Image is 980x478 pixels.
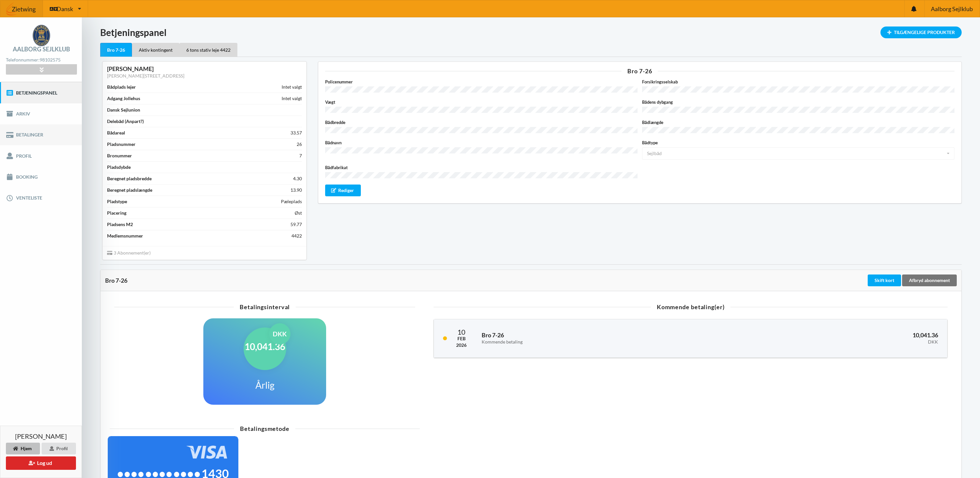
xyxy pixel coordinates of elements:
label: Policenummer [325,79,638,85]
div: Telefonnummer: [6,56,77,64]
div: Placering [107,210,126,216]
div: 7 [299,152,302,159]
div: DKK [722,339,938,345]
div: Delebåd (Anpart?) [107,118,144,125]
div: Bro 7-26 [100,43,132,57]
div: Pladstype [107,198,127,205]
div: Kommende betaling(er) [434,304,948,310]
div: Pæleplads [281,198,302,205]
div: Bådareal [107,130,125,136]
div: Aalborg Sejlklub [13,46,70,52]
span: Dansk [57,6,73,12]
div: Beregnet pladsbredde [107,175,152,182]
span: 3 Abonnement(er) [107,250,151,256]
div: 6 tons stativ leje 4422 [179,43,237,57]
span: •••• [117,470,144,477]
div: Bro 7-26 [105,277,866,284]
button: Log ud [6,456,76,470]
div: Bronummer [107,152,132,159]
div: Pladsnummer [107,141,136,148]
span: Aalborg Sejlklub [931,6,973,12]
div: Skift kort [868,274,901,286]
img: 4WYAC6ZA8lHiWlowAAAABJRU5ErkJggg== [187,446,229,459]
h3: Bro 7-26 [482,331,713,345]
div: Pladsdybde [107,164,131,170]
div: Kommende betaling [482,339,713,345]
label: Bådbredde [325,119,638,126]
div: Feb [456,335,467,342]
h1: Betjeningspanel [100,27,962,38]
div: Aktiv kontingent [132,43,179,57]
div: 10 [456,328,467,335]
div: Intet valgt [282,95,302,102]
div: 2026 [456,342,467,348]
label: Bådnavn [325,139,638,146]
div: Bådplads lejer [107,84,136,90]
span: 1430 [201,470,229,477]
div: Bro 7-26 [325,68,954,74]
div: Intet valgt [282,84,302,90]
label: Bådens dybgang [642,99,954,105]
div: Pladsens M2 [107,221,133,228]
span: •••• [173,470,201,477]
div: [PERSON_NAME] [107,65,302,73]
label: Vægt [325,99,638,105]
img: logo [33,25,50,46]
label: Forsikringsselskab [642,79,954,85]
div: Profil [42,443,76,454]
div: Tilgængelige Produkter [880,27,962,38]
label: Bådlængde [642,119,954,126]
h1: Årlig [255,379,274,391]
h3: 10,041.36 [722,331,938,345]
strong: 98102575 [40,57,61,62]
div: Adgang Jollehus [107,95,140,102]
div: 59.77 [290,221,302,228]
div: Dansk Sejlunion [107,107,140,113]
div: Medlemsnummer [107,233,143,239]
div: Beregnet pladslængde [107,187,152,193]
span: [PERSON_NAME] [15,433,67,439]
h1: 10,041.36 [245,341,285,352]
div: Rediger [325,185,361,196]
div: 13.90 [290,187,302,193]
div: DKK [269,323,290,345]
div: Øst [295,210,302,216]
label: Bådtype [642,139,954,146]
div: 4422 [291,233,302,239]
div: 4.30 [293,175,302,182]
span: •••• [145,470,173,477]
div: 33.57 [290,130,302,136]
div: 26 [297,141,302,148]
div: Betalingsmetode [110,426,420,432]
label: Bådfabrikat [325,164,638,171]
a: [PERSON_NAME][STREET_ADDRESS] [107,73,184,79]
div: Afbryd abonnement [902,274,957,286]
div: Betalingsinterval [114,304,415,310]
div: Hjem [6,443,40,454]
